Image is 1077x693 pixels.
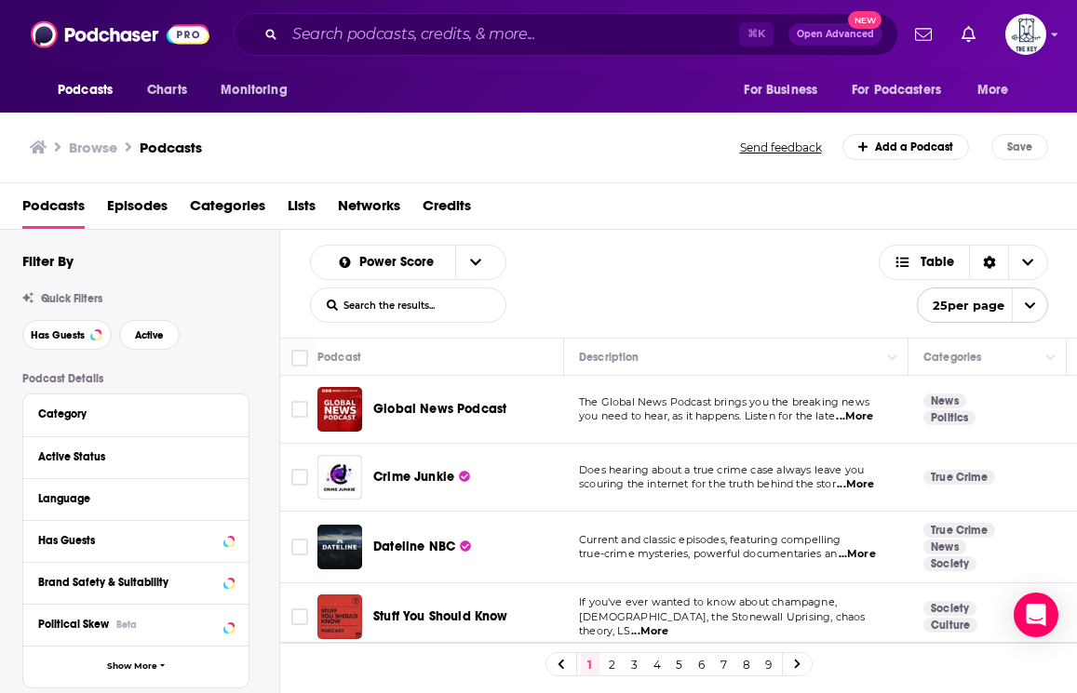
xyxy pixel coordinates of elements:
[744,77,817,103] span: For Business
[135,330,164,340] span: Active
[1014,593,1058,637] div: Open Intercom Messenger
[839,547,876,562] span: ...More
[107,661,157,672] span: Show More
[288,191,316,229] a: Lists
[923,540,966,554] a: News
[31,330,85,340] span: Has Guests
[291,469,308,486] span: Toggle select row
[116,619,137,631] div: Beta
[923,556,976,571] a: Society
[737,653,756,675] a: 8
[373,469,454,485] span: Crime Junkie
[923,601,976,616] a: Society
[22,252,74,270] h2: Filter By
[579,477,836,490] span: scouring the internet for the truth behind the stor
[1040,347,1062,369] button: Column Actions
[31,17,209,52] img: Podchaser - Follow, Share and Rate Podcasts
[1005,14,1046,55] button: Show profile menu
[322,256,456,269] button: open menu
[579,547,837,560] span: true-crime mysteries, powerful documentaries an
[317,594,362,639] img: Stuff You Should Know
[135,73,198,108] a: Charts
[579,533,841,546] span: Current and classic episodes, featuring compelling
[731,73,841,108] button: open menu
[107,191,168,229] span: Episodes
[579,395,869,408] span: The Global News Podcast brings you the breaking news
[38,402,234,425] button: Category
[317,346,361,368] div: Podcast
[908,19,939,50] a: Show notifications dropdown
[921,256,954,269] span: Table
[317,387,362,432] img: Global News Podcast
[923,618,977,633] a: Culture
[579,346,639,368] div: Description
[208,73,311,108] button: open menu
[977,77,1009,103] span: More
[317,455,362,500] img: Crime Junkie
[882,347,904,369] button: Column Actions
[22,372,249,385] p: Podcast Details
[923,523,995,538] a: True Crime
[579,463,864,476] span: Does hearing about a true crime case always leave you
[69,139,117,156] h3: Browse
[954,19,983,50] a: Show notifications dropdown
[837,477,874,492] span: ...More
[291,608,308,625] span: Toggle select row
[852,77,941,103] span: For Podcasters
[734,140,828,155] button: Send feedback
[840,73,968,108] button: open menu
[373,608,508,624] span: Stuff You Should Know
[147,77,187,103] span: Charts
[760,653,778,675] a: 9
[1005,14,1046,55] span: Logged in as TheKeyPR
[797,30,874,39] span: Open Advanced
[455,246,494,279] button: open menu
[579,595,837,608] span: If you've ever wanted to know about champagne,
[670,653,689,675] a: 5
[338,191,400,229] a: Networks
[836,409,873,424] span: ...More
[373,538,471,556] a: Dateline NBC
[38,450,222,463] div: Active Status
[581,653,599,675] a: 1
[38,534,218,547] div: Has Guests
[22,320,112,350] button: Has Guests
[310,245,506,280] h2: Choose List sort
[190,191,265,229] span: Categories
[41,292,102,305] span: Quick Filters
[879,245,1049,280] button: Choose View
[23,646,249,687] button: Show More
[38,492,222,505] div: Language
[22,191,85,229] a: Podcasts
[917,287,1048,323] button: open menu
[285,20,739,49] input: Search podcasts, credits, & more...
[45,73,137,108] button: open menu
[317,525,362,569] img: Dateline NBC
[234,13,898,56] div: Search podcasts, credits, & more...
[603,653,622,675] a: 2
[373,607,508,626] a: Stuff You Should Know
[38,486,234,510] button: Language
[788,23,882,46] button: Open AdvancedNew
[739,22,774,47] span: ⌘ K
[221,77,287,103] span: Monitoring
[119,320,180,350] button: Active
[923,346,981,368] div: Categories
[991,134,1048,160] button: Save
[140,139,202,156] a: Podcasts
[579,610,865,638] span: [DEMOGRAPHIC_DATA], the Stonewall Uprising, chaos theory, LS
[923,393,966,408] a: News
[631,624,668,639] span: ...More
[579,409,835,422] span: you need to hear, as it happens. Listen for the late
[291,401,308,418] span: Toggle select row
[648,653,666,675] a: 4
[848,11,882,29] span: New
[38,570,234,593] button: Brand Safety & Suitability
